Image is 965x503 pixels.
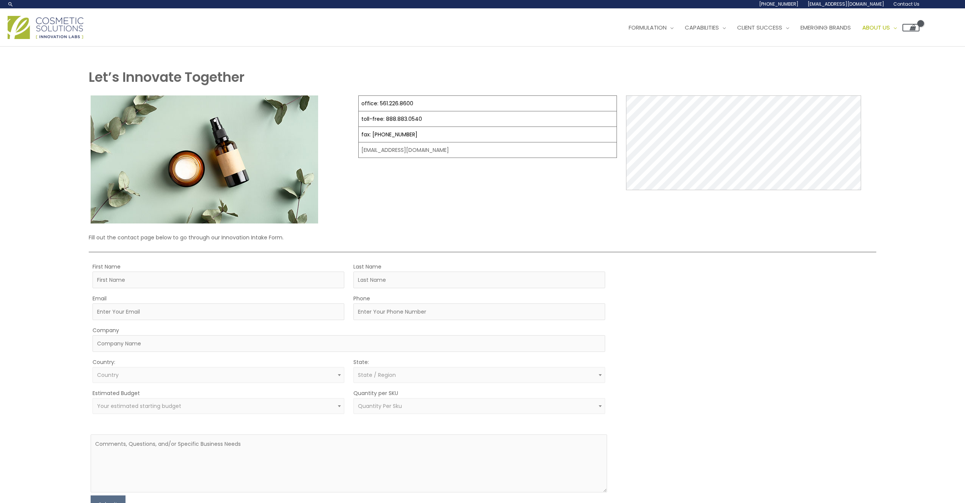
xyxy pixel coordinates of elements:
a: Client Success [731,16,795,39]
span: [EMAIL_ADDRESS][DOMAIN_NAME] [808,1,884,7]
input: First Name [93,272,344,288]
span: Contact Us [893,1,919,7]
label: Country: [93,357,115,367]
label: Estimated Budget [93,388,140,398]
a: About Us [857,16,902,39]
label: Company [93,325,119,335]
input: Enter Your Email [93,303,344,320]
td: [EMAIL_ADDRESS][DOMAIN_NAME] [359,142,617,158]
input: Enter Your Phone Number [353,303,605,320]
a: Search icon link [8,1,14,7]
label: Email [93,294,107,303]
span: Capabilities [685,23,719,31]
span: Client Success [737,23,782,31]
nav: Site Navigation [617,16,919,39]
label: Quantity per SKU [353,388,398,398]
label: Phone [353,294,370,303]
span: Formulation [629,23,667,31]
img: Cosmetic Solutions Logo [8,16,83,39]
span: [PHONE_NUMBER] [759,1,799,7]
label: State: [353,357,369,367]
span: Emerging Brands [800,23,851,31]
span: About Us [862,23,890,31]
input: Last Name [353,272,605,288]
span: Your estimated starting budget [97,402,181,410]
label: Last Name [353,262,381,272]
span: Country [97,371,119,379]
a: Capabilities [679,16,731,39]
strong: Let’s Innovate Together [89,68,245,86]
label: First Name [93,262,121,272]
img: Contact page image for private label skincare manufacturer Cosmetic solutions shows a skin care b... [91,95,318,223]
a: fax: [PHONE_NUMBER] [361,131,417,138]
span: Quantity Per Sku [358,402,402,410]
a: View Shopping Cart, empty [902,24,919,31]
a: toll-free: 888.883.0540 [361,115,422,123]
p: Fill out the contact page below to go through our Innovation Intake Form. [89,233,876,242]
a: office: 561.226.8600 [361,100,413,107]
a: Emerging Brands [795,16,857,39]
a: Formulation [623,16,679,39]
span: State / Region [358,371,396,379]
input: Company Name [93,335,605,352]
